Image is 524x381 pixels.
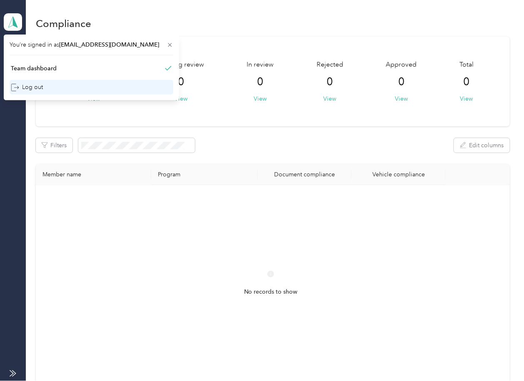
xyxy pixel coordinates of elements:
span: Total [459,60,474,70]
span: [EMAIL_ADDRESS][DOMAIN_NAME] [59,41,159,48]
th: Program [151,164,258,185]
button: Filters [36,138,72,153]
iframe: Everlance-gr Chat Button Frame [477,334,524,381]
div: Team dashboard [11,64,57,73]
span: 0 [178,75,184,89]
span: Pending review [158,60,204,70]
span: 0 [398,75,404,89]
span: 0 [464,75,470,89]
div: Vehicle compliance [358,171,439,178]
h1: Compliance [36,19,91,28]
span: No records to show [244,287,298,297]
div: Log out [11,83,43,92]
span: 0 [327,75,333,89]
span: You’re signed in as [10,40,173,49]
button: View [254,94,267,103]
button: View [395,94,408,103]
button: View [324,94,337,103]
span: Rejected [317,60,343,70]
span: In review [247,60,274,70]
button: View [460,94,473,103]
span: Approved [386,60,417,70]
button: Edit columns [454,138,510,153]
th: Member name [36,164,151,185]
div: Document compliance [264,171,345,178]
span: 0 [257,75,264,89]
button: View [175,94,187,103]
